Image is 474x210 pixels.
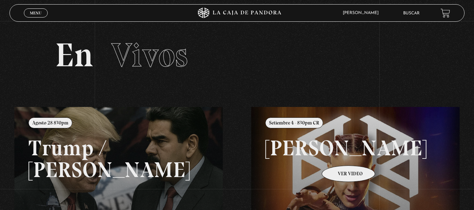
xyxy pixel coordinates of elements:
[339,11,386,15] span: [PERSON_NAME]
[27,17,44,22] span: Cerrar
[55,39,419,72] h2: En
[30,11,41,15] span: Menu
[403,11,420,15] a: Buscar
[441,8,450,18] a: View your shopping cart
[111,35,188,75] span: Vivos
